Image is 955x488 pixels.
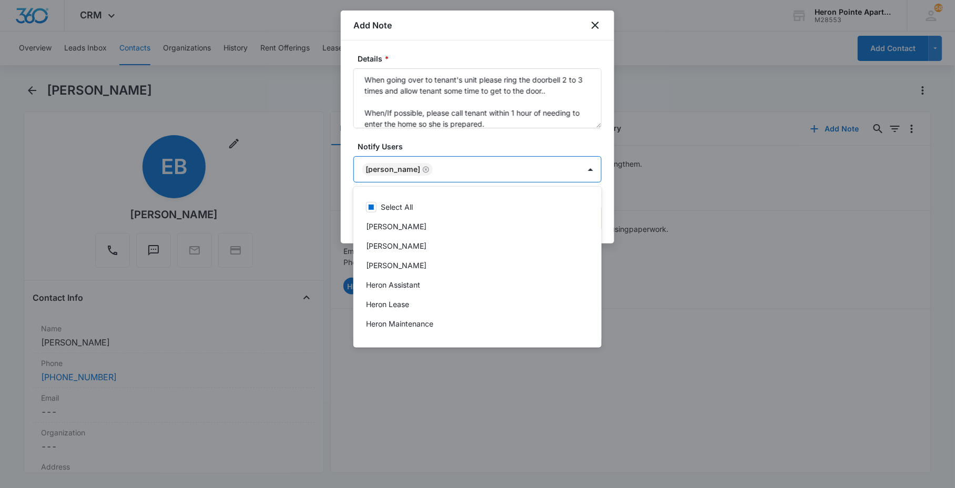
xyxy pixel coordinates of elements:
[366,260,426,271] p: [PERSON_NAME]
[366,299,409,310] p: Heron Lease
[366,240,426,251] p: [PERSON_NAME]
[366,279,420,290] p: Heron Assistant
[381,201,413,212] p: Select All
[366,221,426,232] p: [PERSON_NAME]
[366,338,426,349] p: [PERSON_NAME]
[366,318,433,329] p: Heron Maintenance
